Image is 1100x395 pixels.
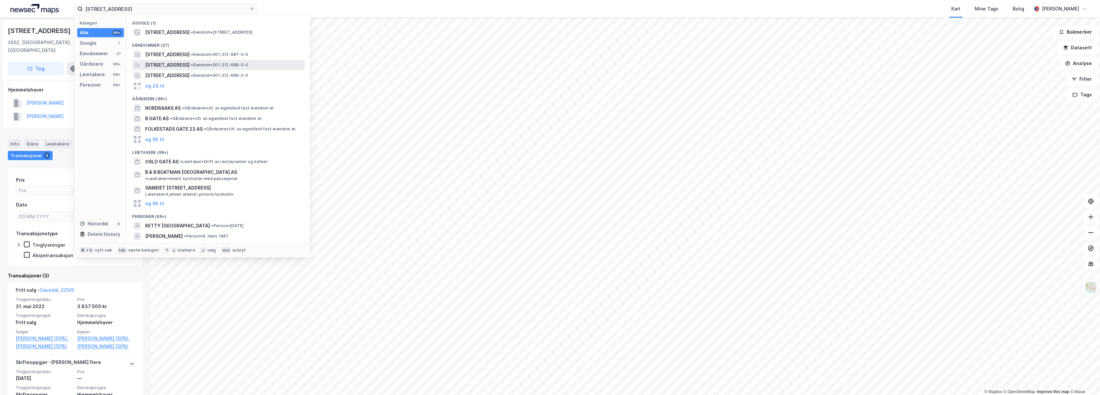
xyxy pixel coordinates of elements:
[116,51,121,56] div: 27
[1058,41,1097,54] button: Datasett
[16,297,73,302] span: Tinglysningsdato
[116,221,121,226] div: 0
[127,145,310,156] div: Leietakere (99+)
[112,61,121,67] div: 99+
[170,116,262,121] span: Gårdeiere • Utl. av egen/leid fast eiendom el.
[8,151,53,160] div: Transaksjoner
[975,5,998,13] div: Mine Tags
[112,30,121,35] div: 99+
[1085,281,1097,294] img: Z
[191,62,193,67] span: •
[211,223,213,228] span: •
[16,385,73,390] span: Tinglysningstype
[145,184,302,192] span: SAMEIET [STREET_ADDRESS]
[80,247,93,254] div: ⌘ + k
[16,303,73,310] div: 31. mai 2022
[77,313,135,318] span: Eierskapstype
[116,41,121,46] div: 1
[1042,5,1079,13] div: [PERSON_NAME]
[16,212,74,222] input: DD.MM.YYYY
[145,125,203,133] span: FOLKESTADS GATE 23 AS
[77,319,135,326] div: Hjemmelshaver
[80,21,124,25] div: Kategori
[211,223,244,228] span: Person • [DATE]
[127,209,310,221] div: Personer (99+)
[191,52,248,57] span: Eiendom • 301-212-687-0-0
[80,50,108,58] div: Eiendommer
[16,319,73,326] div: Fritt salg
[16,329,73,335] span: Selger
[145,72,190,79] span: [STREET_ADDRESS]
[80,60,103,68] div: Gårdeiere
[191,30,193,35] span: •
[74,139,99,148] div: Datasett
[180,159,268,164] span: Leietaker • Drift av restauranter og kafeer
[191,62,248,68] span: Eiendom • 301-212-688-0-0
[221,247,231,254] div: esc
[77,369,135,374] span: Pris
[77,303,135,310] div: 3 837 500 kr
[16,176,25,184] div: Pris
[95,248,112,253] div: nytt søk
[207,248,216,253] div: velg
[145,28,190,36] span: [STREET_ADDRESS]
[145,222,210,230] span: KETTY [GEOGRAPHIC_DATA]
[16,358,101,369] div: Skifteoppgjør - [PERSON_NAME] flere
[80,29,89,37] div: Alle
[8,25,72,36] div: [STREET_ADDRESS]
[83,4,249,14] input: Søk på adresse, matrikkel, gårdeiere, leietakere eller personer
[32,242,65,248] div: Tinglysninger
[80,71,105,78] div: Leietakere
[1067,88,1097,101] button: Tags
[145,176,238,181] span: Leietaker • Innenl. kystruter med passasjerer
[16,342,73,350] a: [PERSON_NAME] (50%)
[128,248,159,253] div: neste kategori
[145,232,183,240] span: [PERSON_NAME]
[1004,389,1035,394] a: OpenStreetMap
[16,230,58,238] div: Transaksjonstype
[1067,364,1100,395] iframe: Chat Widget
[170,116,172,121] span: •
[204,126,296,132] span: Gårdeiere • Utl. av egen/leid fast eiendom el.
[232,248,246,253] div: avbryt
[145,82,164,90] button: og 24 til
[77,374,135,382] div: —
[112,72,121,77] div: 99+
[8,272,143,280] div: Transaksjoner (3)
[145,200,164,207] button: og 96 til
[24,139,41,148] div: Eiere
[145,192,234,197] span: Leietaker • Lønnet arbeid i private husholdn.
[191,73,193,78] span: •
[1059,57,1097,70] button: Analyse
[182,106,274,111] span: Gårdeiere • Utl. av egen/leid fast eiendom el.
[1037,389,1069,394] a: Improve this map
[127,91,310,103] div: Gårdeiere (99+)
[10,4,59,14] img: logo.a4113a55bc3d86da70a041830d287a7e.svg
[16,369,73,374] span: Tinglysningsdato
[145,104,181,112] span: NORDRAAKS AS
[80,220,108,228] div: Historikk
[77,335,135,342] a: [PERSON_NAME] (50%),
[112,82,121,88] div: 99+
[40,287,74,293] a: Gausdal, 225/9
[145,158,178,166] span: OSLO GATE AS
[16,201,27,209] div: Dato
[182,106,184,110] span: •
[184,234,228,239] span: Person • 6. mars 1967
[16,374,73,382] div: [DATE]
[191,52,193,57] span: •
[127,15,310,27] div: Google (1)
[77,342,135,350] a: [PERSON_NAME] (50%)
[191,30,252,35] span: Eiendom • [STREET_ADDRESS]
[8,62,64,75] button: Tag
[191,73,248,78] span: Eiendom • 301-212-686-0-0
[184,234,186,239] span: •
[117,247,127,254] div: tab
[145,115,169,123] span: B GATE AS
[77,297,135,302] span: Pris
[145,136,164,143] button: og 96 til
[80,81,101,89] div: Personer
[88,230,120,238] div: Delete history
[1067,364,1100,395] div: Kontrollprogram for chat
[1053,25,1097,39] button: Bokmerker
